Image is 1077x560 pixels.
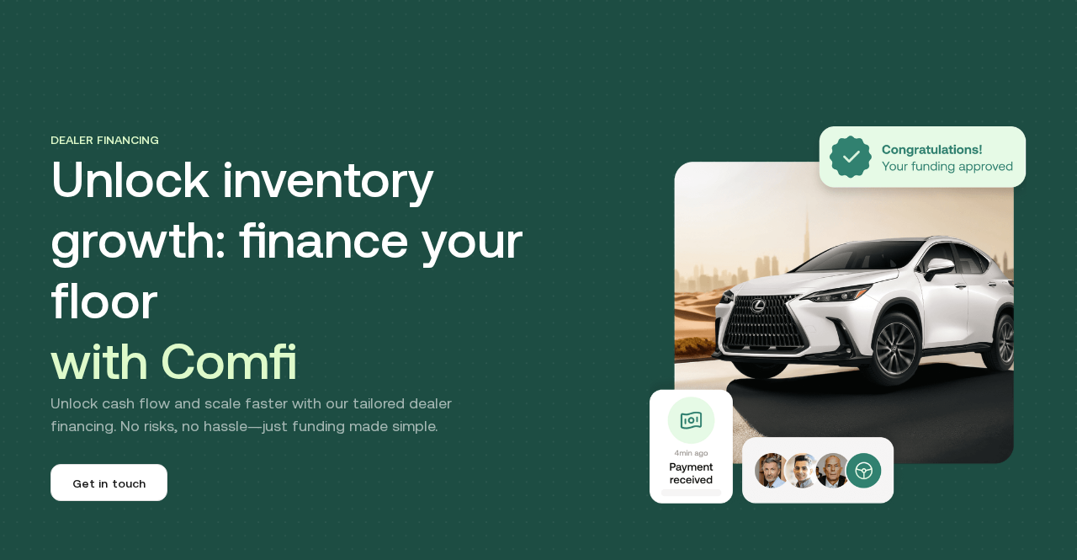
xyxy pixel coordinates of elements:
[50,392,508,437] p: Unlock cash flow and scale faster with our tailored dealer financing. No risks, no hassle—just fu...
[50,133,159,147] span: Dealer financing
[50,149,623,392] h1: Unlock inventory growth: finance your floor
[50,332,297,390] span: with Comfi
[650,126,1027,504] img: Dealer Financing
[72,475,146,493] span: Get in touch
[50,464,167,501] a: Get in touch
